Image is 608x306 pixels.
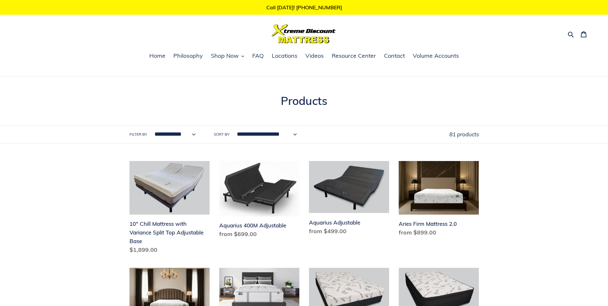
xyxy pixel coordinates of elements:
[332,52,376,60] span: Resource Center
[149,52,165,60] span: Home
[214,132,229,137] label: Sort by
[211,52,239,60] span: Shop Now
[449,131,479,138] span: 81 products
[249,51,267,61] a: FAQ
[252,52,264,60] span: FAQ
[208,51,247,61] button: Shop Now
[146,51,169,61] a: Home
[302,51,327,61] a: Videos
[329,51,379,61] a: Resource Center
[272,52,297,60] span: Locations
[384,52,405,60] span: Contact
[281,94,327,108] span: Products
[129,161,210,257] a: 10" Chill Mattress with Variance Split Top Adjustable Base
[173,52,203,60] span: Philosophy
[381,51,408,61] a: Contact
[170,51,206,61] a: Philosophy
[272,24,336,43] img: Xtreme Discount Mattress
[269,51,301,61] a: Locations
[399,161,479,239] a: Aries Firm Mattress 2.0
[219,161,299,241] a: Aquarius 400M Adjustable
[410,51,462,61] a: Volume Accounts
[305,52,324,60] span: Videos
[413,52,459,60] span: Volume Accounts
[129,132,147,137] label: Filter by
[309,161,389,238] a: Aquarius Adjustable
